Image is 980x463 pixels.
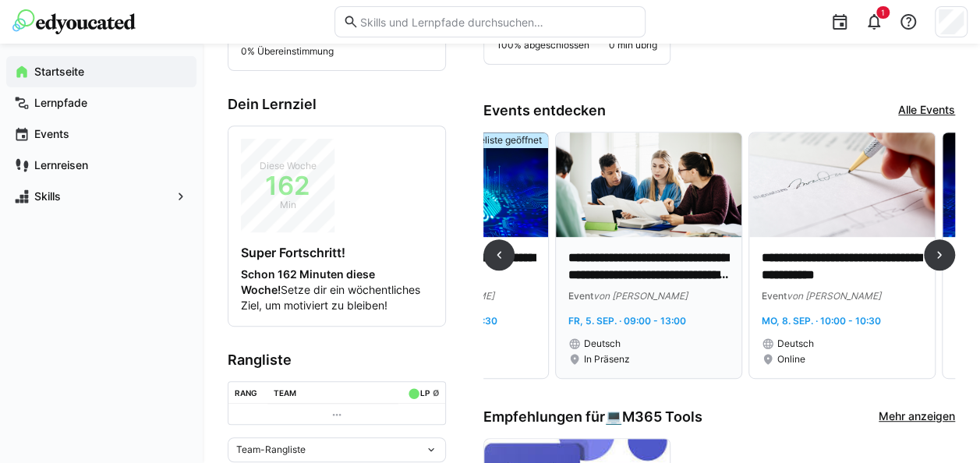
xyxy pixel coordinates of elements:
a: ø [432,385,439,398]
img: image [749,133,935,237]
span: Deutsch [584,338,621,350]
p: 0% Übereinstimmung [241,45,433,58]
span: Online [777,353,805,366]
span: von [PERSON_NAME] [787,290,881,302]
span: 0 min übrig [609,39,657,51]
span: 1 [881,8,885,17]
h3: Rangliste [228,352,446,369]
div: Rang [235,388,257,398]
span: Warteliste geöffnet [460,134,542,147]
input: Skills und Lernpfade durchsuchen… [359,15,637,29]
span: Event [762,290,787,302]
h3: Empfehlungen für [483,408,702,426]
a: Alle Events [898,102,955,119]
span: Fr, 5. Sep. · 09:00 - 13:00 [568,315,686,327]
span: Deutsch [777,338,814,350]
div: Team [274,388,296,398]
span: von [PERSON_NAME] [593,290,688,302]
strong: Schon 162 Minuten diese Woche! [241,267,375,296]
div: LP [420,388,430,398]
span: Mo, 8. Sep. · 10:00 - 10:30 [762,315,881,327]
span: Team-Rangliste [236,444,306,456]
div: 💻️ [605,408,702,426]
h3: Events entdecken [483,102,606,119]
span: M365 Tools [622,408,702,426]
h4: Super Fortschritt! [241,245,433,260]
span: Event [568,290,593,302]
a: Mehr anzeigen [879,408,955,426]
img: image [556,133,741,237]
span: In Präsenz [584,353,630,366]
h3: Dein Lernziel [228,96,446,113]
p: Setze dir ein wöchentliches Ziel, um motiviert zu bleiben! [241,267,433,313]
span: 100% abgeschlossen [497,39,589,51]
